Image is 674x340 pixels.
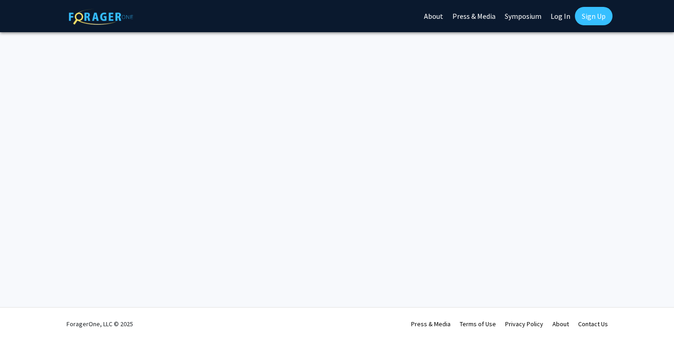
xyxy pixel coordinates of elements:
a: Terms of Use [460,320,496,328]
a: About [552,320,569,328]
a: Privacy Policy [505,320,543,328]
a: Contact Us [578,320,608,328]
div: ForagerOne, LLC © 2025 [67,308,133,340]
img: ForagerOne Logo [69,9,133,25]
a: Press & Media [411,320,451,328]
a: Sign Up [575,7,613,25]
